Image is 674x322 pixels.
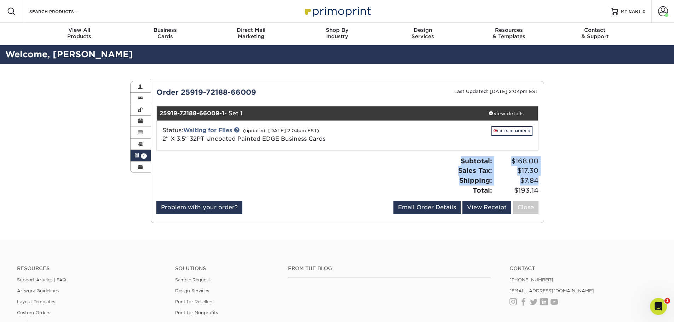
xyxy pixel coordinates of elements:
[462,201,511,214] a: View Receipt
[509,288,594,293] a: [EMAIL_ADDRESS][DOMAIN_NAME]
[552,27,638,33] span: Contact
[175,265,277,271] h4: Solutions
[380,27,466,33] span: Design
[131,150,151,161] a: 1
[466,27,552,40] div: & Templates
[17,288,59,293] a: Artwork Guidelines
[393,201,461,214] a: Email Order Details
[17,265,165,271] h4: Resources
[208,23,294,45] a: Direct MailMarketing
[294,27,380,33] span: Shop By
[474,106,538,121] a: view details
[17,310,50,315] a: Custom Orders
[643,9,646,14] span: 0
[36,27,122,40] div: Products
[294,23,380,45] a: Shop ByIndustry
[466,27,552,33] span: Resources
[466,23,552,45] a: Resources& Templates
[208,27,294,33] span: Direct Mail
[552,23,638,45] a: Contact& Support
[458,166,492,174] strong: Sales Tax:
[380,27,466,40] div: Services
[621,8,641,14] span: MY CART
[243,128,319,133] small: (updated: [DATE] 2:04pm EST)
[36,27,122,33] span: View All
[552,27,638,40] div: & Support
[380,23,466,45] a: DesignServices
[29,7,98,16] input: SEARCH PRODUCTS.....
[494,186,538,195] span: $193.14
[175,310,218,315] a: Print for Nonprofits
[664,298,670,304] span: 1
[494,176,538,186] span: $7.84
[175,299,213,304] a: Print for Resellers
[509,265,657,271] a: Contact
[494,166,538,176] span: $17.30
[302,4,373,19] img: Primoprint
[160,110,224,117] strong: 25919-72188-66009-1
[162,135,326,142] a: 2" X 3.5" 32PT Uncoated Painted EDGE Business Cards
[459,176,492,184] strong: Shipping:
[288,265,490,271] h4: From the Blog
[151,87,347,98] div: Order 25919-72188-66009
[294,27,380,40] div: Industry
[208,27,294,40] div: Marketing
[513,201,538,214] a: Close
[175,277,210,282] a: Sample Request
[157,106,474,121] div: - Set 1
[122,27,208,40] div: Cards
[650,298,667,315] iframe: Intercom live chat
[494,156,538,166] span: $168.00
[175,288,209,293] a: Design Services
[509,277,553,282] a: [PHONE_NUMBER]
[473,186,492,194] strong: Total:
[183,127,232,134] a: Waiting for Files
[122,27,208,33] span: Business
[17,277,66,282] a: Support Articles | FAQ
[36,23,122,45] a: View AllProducts
[122,23,208,45] a: BusinessCards
[474,110,538,117] div: view details
[17,299,55,304] a: Layout Templates
[157,126,411,143] div: Status:
[141,153,147,159] span: 1
[156,201,242,214] a: Problem with your order?
[461,157,492,165] strong: Subtotal:
[491,126,532,136] a: FILES REQUIRED
[454,89,538,94] small: Last Updated: [DATE] 2:04pm EST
